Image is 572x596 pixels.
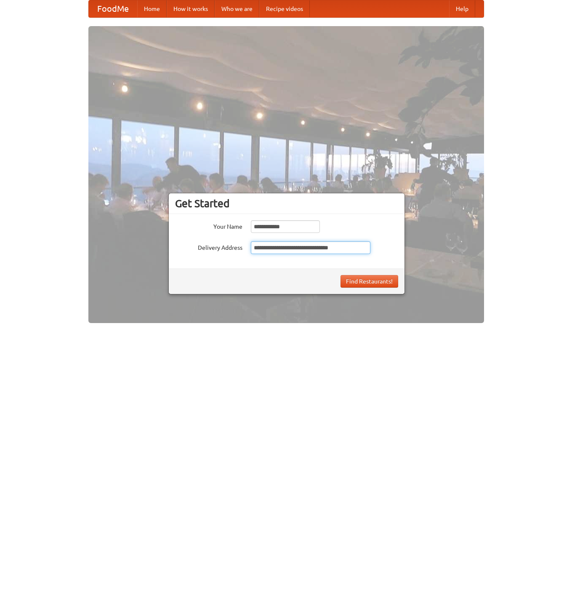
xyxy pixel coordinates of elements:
a: Home [137,0,167,17]
button: Find Restaurants! [341,275,398,288]
a: Recipe videos [259,0,310,17]
a: Help [449,0,475,17]
label: Delivery Address [175,241,242,252]
a: FoodMe [89,0,137,17]
a: Who we are [215,0,259,17]
a: How it works [167,0,215,17]
h3: Get Started [175,197,398,210]
label: Your Name [175,220,242,231]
